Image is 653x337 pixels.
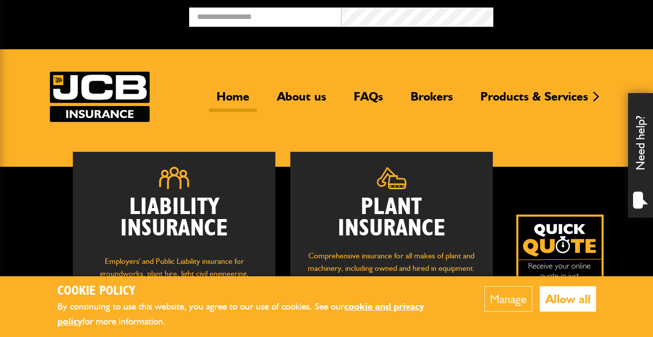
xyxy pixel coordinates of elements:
img: Quick Quote [516,215,604,302]
button: Allow all [540,286,596,312]
a: Get your insurance quote isn just 2-minutes [516,215,604,302]
a: FAQs [346,89,391,112]
div: Need help? [628,93,653,218]
h2: Cookie Policy [57,284,454,299]
p: By continuing to use this website, you agree to our use of cookies. See our for more information. [57,299,454,330]
button: Broker Login [493,7,646,23]
p: Comprehensive insurance for all makes of plant and machinery, including owned and hired in equipm... [305,249,478,300]
a: Home [209,89,257,112]
h2: Plant Insurance [305,197,478,239]
a: cookie and privacy policy [57,301,424,328]
a: JCB Insurance Services [50,72,150,122]
a: About us [269,89,334,112]
img: JCB Insurance Services logo [50,72,150,122]
h2: Liability Insurance [88,197,260,245]
a: Products & Services [473,89,596,112]
a: Brokers [403,89,460,112]
button: Manage [484,286,532,312]
p: Employers' and Public Liability insurance for groundworks, plant hire, light civil engineering, d... [88,255,260,311]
